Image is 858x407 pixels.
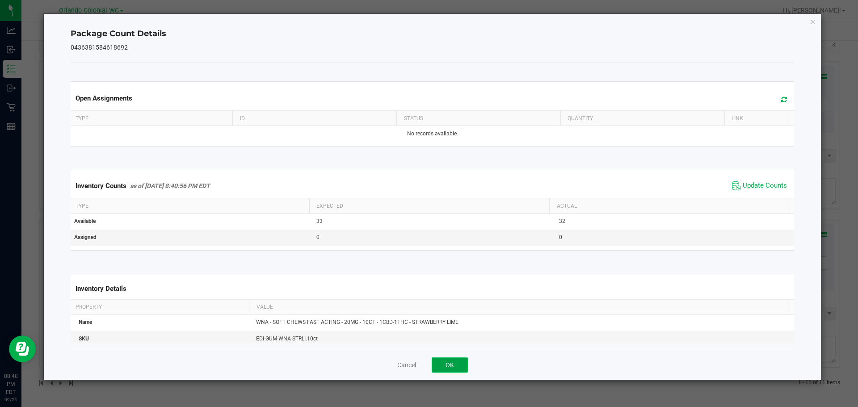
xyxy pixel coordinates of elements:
[257,304,273,310] span: Value
[559,218,565,224] span: 32
[76,203,88,209] span: Type
[74,234,97,240] span: Assigned
[568,115,593,122] span: Quantity
[743,181,787,190] span: Update Counts
[76,94,132,102] span: Open Assignments
[76,304,102,310] span: Property
[732,115,743,122] span: Link
[240,115,245,122] span: ID
[69,126,796,142] td: No records available.
[76,182,126,190] span: Inventory Counts
[432,357,468,373] button: OK
[256,336,318,342] span: EDI-GUM-WNA-STRLI.10ct
[79,336,89,342] span: SKU
[316,234,320,240] span: 0
[71,44,795,51] h5: 0436381584618692
[810,16,816,27] button: Close
[9,336,36,362] iframe: Resource center
[74,218,96,224] span: Available
[256,319,458,325] span: WNA - SOFT CHEWS FAST ACTING - 20MG - 10CT - 1CBD-1THC - STRAWBERRY LIME
[397,361,416,369] button: Cancel
[404,115,423,122] span: Status
[79,319,92,325] span: Name
[130,182,210,189] span: as of [DATE] 8:40:56 PM EDT
[316,203,343,209] span: Expected
[71,28,795,40] h4: Package Count Details
[559,234,562,240] span: 0
[316,218,323,224] span: 33
[76,115,88,122] span: Type
[76,285,126,293] span: Inventory Details
[557,203,577,209] span: Actual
